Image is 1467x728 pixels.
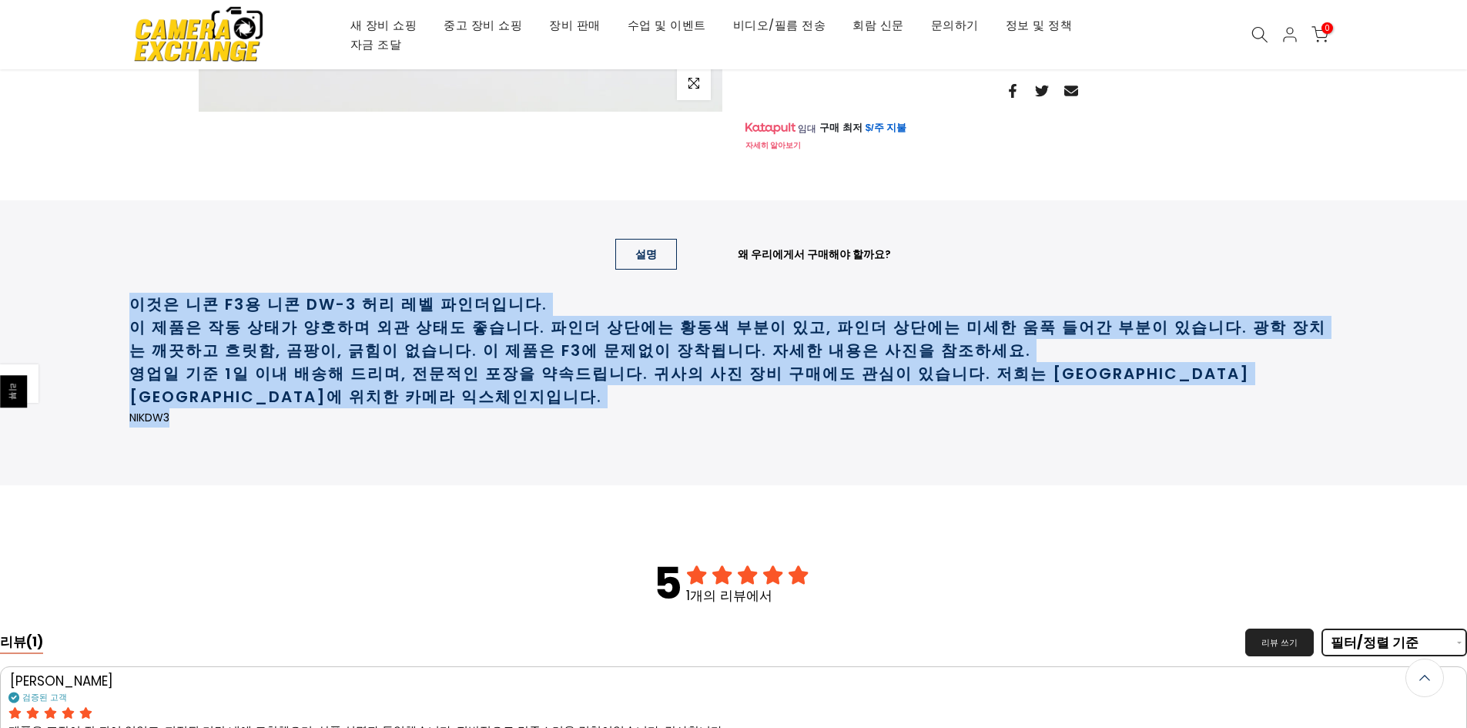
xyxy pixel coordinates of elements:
[745,141,802,149] a: 자세히 알아보기
[1311,26,1328,43] a: 0
[992,15,1086,35] a: 정보 및 정책
[129,317,1326,361] font: 이 제품은 작동 상태가 양호하며 외관 상태도 좋습니다. 파인더 상단에는 황동색 부분이 있고, 파인더 상단에는 미세한 움푹 들어간 부분이 있습니다. 광학 장치는 깨끗하고 흐릿함...
[738,247,891,262] font: 왜 우리에게서 구매해야 할까요?
[536,15,615,35] a: 장비 판매
[1245,629,1314,656] button: 리뷰 쓰기
[1325,22,1330,34] font: 0
[733,17,826,33] font: 비디오/필름 전송
[917,15,992,35] a: 문의하기
[686,586,772,605] font: 1개의 리뷰에서
[866,122,906,133] font: $/주 지불
[337,35,415,54] a: 자금 조달
[1405,659,1444,697] a: 맨 위로 돌아가기
[549,17,601,33] font: 장비 판매
[8,383,20,400] font: 리뷰
[1064,82,1078,100] a: 이메일로 공유
[852,17,904,33] font: 회람 신문
[1261,636,1298,649] font: 리뷰 쓰기
[1006,82,1020,100] a: 페이스북에 공유하기
[337,15,430,35] a: 새 장비 쇼핑
[129,410,169,425] font: NIKDW3
[839,15,918,35] a: 회람 신문
[26,632,43,651] font: (1)
[635,247,657,262] font: 설명
[444,17,522,33] font: 중고 장비 쇼핑
[866,121,906,135] a: $/주 지불
[1035,82,1049,100] a: 트위터에 공유하기
[614,15,719,35] a: 수업 및 이벤트
[22,691,67,703] font: 검증된 고객
[350,17,417,33] font: 새 장비 쇼핑
[129,363,1250,408] font: 영업일 기준 1일 이내 배송해 드리며, 전문적인 포장을 약속드립니다. 귀사의 사진 장비 구매에도 관심이 있습니다. 저희는 [GEOGRAPHIC_DATA] [GEOGRAPHIC...
[798,123,816,134] font: 임대
[1331,633,1418,652] font: 필터/정렬 기준
[628,17,706,33] font: 수업 및 이벤트
[931,17,979,33] font: 문의하기
[654,553,682,614] font: 5
[430,15,536,35] a: 중고 장비 쇼핑
[819,122,862,133] font: 구매 최저
[718,239,911,270] a: 왜 우리에게서 구매해야 할까요?
[1323,636,1453,649] a: 필터/정렬 기준
[719,15,839,35] a: 비디오/필름 전송
[10,672,113,690] font: [PERSON_NAME]
[129,294,548,315] font: 이것은 니콘 F3용 니콘 DW-3 허리 레벨 파인더입니다.
[615,239,677,270] a: 설명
